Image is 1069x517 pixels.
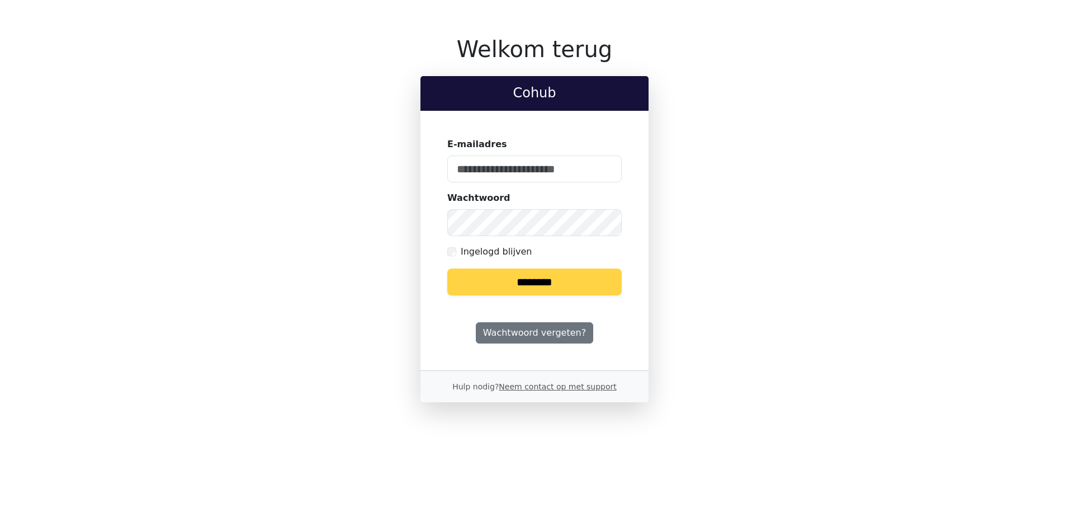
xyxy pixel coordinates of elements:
label: Wachtwoord [447,191,510,205]
h2: Cohub [429,85,640,101]
a: Neem contact op met support [499,382,616,391]
label: E-mailadres [447,138,507,151]
label: Ingelogd blijven [461,245,532,258]
small: Hulp nodig? [452,382,617,391]
a: Wachtwoord vergeten? [476,322,593,344]
h1: Welkom terug [420,36,649,63]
